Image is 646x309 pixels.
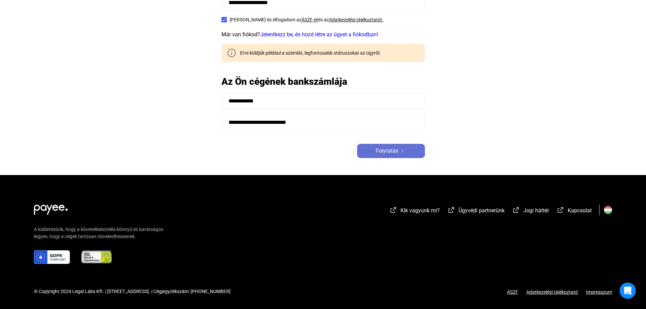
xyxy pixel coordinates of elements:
span: Kapcsolat [568,207,592,214]
img: gdpr [34,250,70,264]
div: Erre küldjük például a számlát, legfontosabb státuszokat az ügyről. [235,50,381,56]
span: [PERSON_NAME] és elfogadom az [230,17,301,22]
a: Jelentkezz be, és hozd létre az ügyet a fiókodban! [260,31,378,38]
a: Adatkezelési tájékoztatót. [329,17,384,22]
div: Már van fiókod? [221,31,425,39]
img: external-link-white [512,207,520,213]
a: ÁSZF [507,289,518,295]
span: és az [318,17,329,22]
a: ÁSZF-et [301,17,318,22]
span: Kik vagyunk mi? [400,207,440,214]
img: external-link-white [447,207,455,213]
img: external-link-white [556,207,565,213]
div: Open Intercom Messenger [620,283,636,299]
img: white-payee-white-dot.svg [34,201,68,215]
span: Ügyvédi partnerünk [458,207,505,214]
img: ssl [81,250,112,264]
a: external-link-whiteÜgyvédi partnerünk [447,208,505,215]
img: HU.svg [604,206,612,214]
img: external-link-white [389,207,397,213]
img: info-grey-outline [228,49,236,57]
img: arrow-right-white [398,149,406,153]
a: external-link-whiteKik vagyunk mi? [389,208,440,215]
a: external-link-whiteKapcsolat [556,208,592,215]
span: Folytatás [376,147,398,155]
h2: Az Ön cégének bankszámlája [221,76,425,88]
div: © Copyright 2024 Legal Labs Kft. | [STREET_ADDRESS]. | Cégjegyzékszám: [PHONE_NUMBER] [34,288,231,295]
a: external-link-whiteJogi háttér [512,208,549,215]
a: Adatkezelési tájékoztató [518,289,586,295]
span: Jogi háttér [523,207,549,214]
a: Impresszum [586,289,612,295]
button: Folytatásarrow-right-white [357,144,425,158]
